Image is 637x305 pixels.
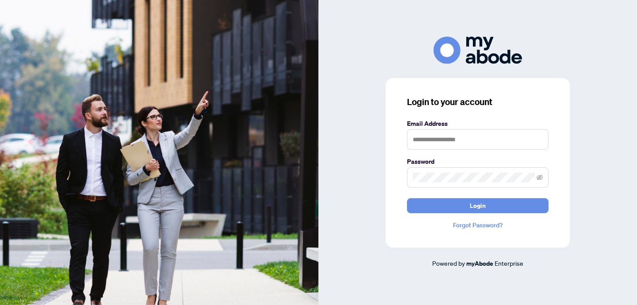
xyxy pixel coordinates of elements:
img: ma-logo [434,37,522,64]
span: Powered by [432,259,465,267]
span: eye-invisible [537,174,543,181]
a: myAbode [466,259,493,268]
span: Login [470,199,486,213]
label: Email Address [407,119,549,128]
a: Forgot Password? [407,220,549,230]
span: Enterprise [495,259,523,267]
h3: Login to your account [407,96,549,108]
button: Login [407,198,549,213]
label: Password [407,157,549,166]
